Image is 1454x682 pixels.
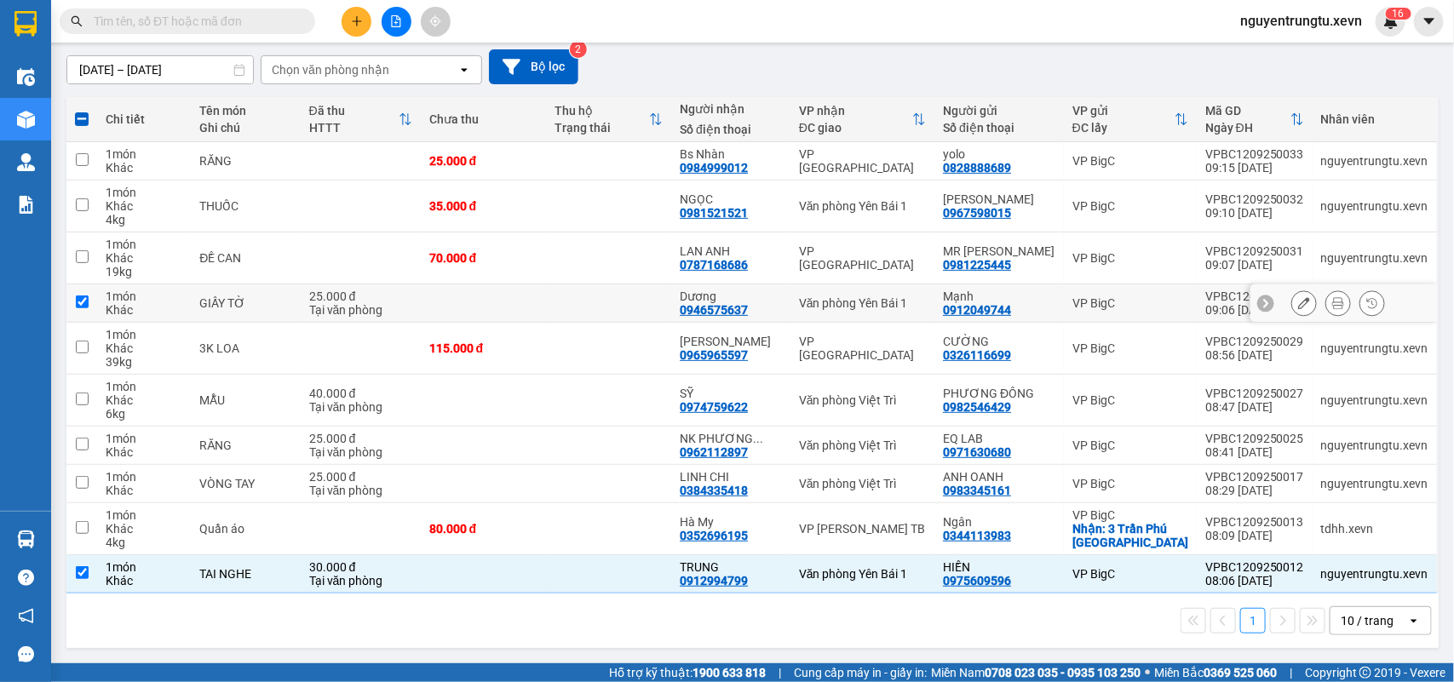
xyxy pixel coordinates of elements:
th: Toggle SortBy [1197,97,1313,142]
div: VPBC1209250030 [1205,289,1304,303]
div: nguyentrungtu.xevn [1321,199,1428,213]
th: Toggle SortBy [1064,97,1197,142]
div: Khác [106,341,182,355]
div: 0912049744 [943,303,1011,317]
div: 1 món [106,380,182,393]
div: Trạng thái [555,121,649,135]
div: VÒNG TAY [199,477,291,490]
div: 0326116699 [943,348,1011,362]
span: ⚪️ [1145,669,1150,676]
div: VP BigC [1072,508,1188,522]
div: 0971630680 [943,445,1011,459]
div: Số điện thoại [680,123,782,136]
sup: 16 [1386,8,1411,20]
span: nguyentrungtu.xevn [1227,10,1376,32]
span: 6 [1399,8,1405,20]
div: LAN ANH [680,244,782,258]
div: Khác [106,522,182,536]
div: 09:15 [DATE] [1205,161,1304,175]
div: nguyentrungtu.xevn [1321,251,1428,265]
div: Ngân [943,515,1055,529]
div: Khác [106,251,182,265]
div: VPBC1209250032 [1205,192,1304,206]
div: Tại văn phòng [309,574,412,587]
div: ĐC lấy [1072,121,1175,135]
div: Khác [106,161,182,175]
div: Tại văn phòng [309,484,412,497]
img: warehouse-icon [17,153,35,171]
div: Ghi chú [199,121,291,135]
th: Toggle SortBy [301,97,421,142]
div: 09:10 [DATE] [1205,206,1304,220]
div: VP BigC [1072,199,1188,213]
svg: open [457,63,471,77]
div: Tên món [199,104,291,117]
div: nguyentrungtu.xevn [1321,154,1428,168]
div: 25.000 đ [309,470,412,484]
div: 25.000 đ [429,154,537,168]
div: 1 món [106,560,182,574]
div: VPBC1209250025 [1205,432,1304,445]
div: HTTT [309,121,399,135]
div: 08:29 [DATE] [1205,484,1304,497]
div: 10 / trang [1341,612,1394,629]
div: 09:07 [DATE] [1205,258,1304,272]
div: 4 kg [106,213,182,226]
div: VP nhận [799,104,912,117]
button: Bộ lọc [489,49,578,84]
div: Khác [106,484,182,497]
span: message [18,646,34,662]
div: Nhân viên [1321,112,1428,126]
div: TRẦN VĂN TIẾN [680,335,782,348]
span: Miền Nam [931,663,1141,682]
strong: 1900 633 818 [693,666,766,679]
span: search [71,15,83,27]
div: 1 món [106,328,182,341]
div: Văn phòng Việt Trì [799,477,926,490]
div: 1 món [106,432,182,445]
button: file-add [382,7,411,37]
div: VP [GEOGRAPHIC_DATA] [799,244,926,272]
div: 0384335418 [680,484,748,497]
span: Miền Bắc [1154,663,1277,682]
input: Tìm tên, số ĐT hoặc mã đơn [94,12,295,31]
div: VP BigC [1072,393,1188,407]
div: Chi tiết [106,112,182,126]
div: Tại văn phòng [309,445,412,459]
div: VPBC1209250013 [1205,515,1304,529]
div: 0344113983 [943,529,1011,542]
div: SỸ [680,387,782,400]
div: NK PHƯƠNG NAM [680,432,782,445]
div: Văn phòng Việt Trì [799,438,926,452]
div: 08:09 [DATE] [1205,529,1304,542]
div: 115.000 đ [429,341,537,355]
div: 0981225445 [943,258,1011,272]
sup: 2 [570,41,587,58]
div: Vũ [943,192,1055,206]
div: VP BigC [1072,341,1188,355]
div: Khác [106,574,182,587]
div: MẪU [199,393,291,407]
button: aim [421,7,451,37]
div: RĂNG [199,154,291,168]
div: nguyentrungtu.xevn [1321,393,1428,407]
div: 1 món [106,186,182,199]
div: nguyentrungtu.xevn [1321,341,1428,355]
div: 40.000 đ [309,387,412,400]
div: 0828888689 [943,161,1011,175]
button: plus [342,7,371,37]
div: 70.000 đ [429,251,537,265]
span: question-circle [18,570,34,586]
div: Dương [680,289,782,303]
div: Hà My [680,515,782,529]
div: 0983345161 [943,484,1011,497]
div: 08:47 [DATE] [1205,400,1304,414]
span: copyright [1359,667,1371,679]
div: THUỐC [199,199,291,213]
div: 08:06 [DATE] [1205,574,1304,587]
div: 0912994799 [680,574,748,587]
div: Văn phòng Yên Bái 1 [799,199,926,213]
div: VP BigC [1072,438,1188,452]
div: nguyentrungtu.xevn [1321,567,1428,581]
div: 0352696195 [680,529,748,542]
